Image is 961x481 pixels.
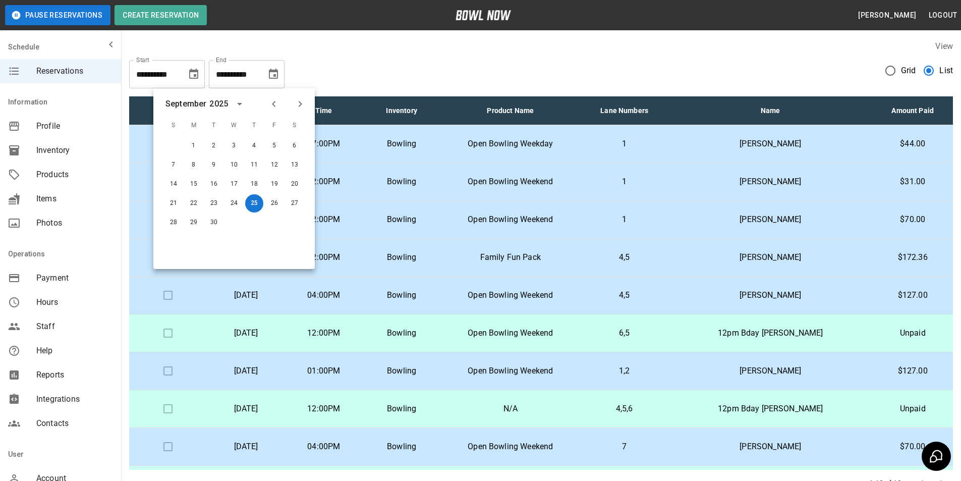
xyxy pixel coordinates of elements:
[185,116,203,136] span: M
[588,365,660,377] p: 1,2
[881,138,945,150] p: $44.00
[881,441,945,453] p: $70.00
[448,213,572,226] p: Open Bowling Weekend
[286,194,304,212] button: Sep 27, 2025
[129,96,207,125] th: Check In
[36,169,113,181] span: Products
[5,5,110,25] button: Pause Reservations
[293,289,355,301] p: 04:00PM
[588,403,660,415] p: 4,5,6
[881,365,945,377] p: $127.00
[588,251,660,263] p: 4,5
[873,96,953,125] th: Amount Paid
[205,213,223,232] button: Sep 30, 2025
[881,251,945,263] p: $172.36
[448,138,572,150] p: Open Bowling Weekday
[36,417,113,430] span: Contacts
[363,96,440,125] th: Inventory
[245,156,263,174] button: Sep 11, 2025
[588,441,660,453] p: 7
[164,194,183,212] button: Sep 21, 2025
[293,176,355,188] p: 02:00PM
[676,403,864,415] p: 12pm Bday [PERSON_NAME]
[676,327,864,339] p: 12pm Bday [PERSON_NAME]
[185,175,203,193] button: Sep 15, 2025
[881,176,945,188] p: $31.00
[36,393,113,405] span: Integrations
[371,138,432,150] p: Bowling
[293,441,355,453] p: 04:00PM
[215,289,276,301] p: [DATE]
[36,296,113,308] span: Hours
[456,10,511,20] img: logo
[286,156,304,174] button: Sep 13, 2025
[215,403,276,415] p: [DATE]
[371,403,432,415] p: Bowling
[448,327,572,339] p: Open Bowling Weekend
[448,289,572,301] p: Open Bowling Weekend
[263,64,284,84] button: Choose date, selected date is Sep 25, 2025
[225,175,243,193] button: Sep 17, 2025
[881,327,945,339] p: Unpaid
[215,327,276,339] p: [DATE]
[205,156,223,174] button: Sep 9, 2025
[901,65,916,77] span: Grid
[265,194,284,212] button: Sep 26, 2025
[676,176,864,188] p: [PERSON_NAME]
[36,369,113,381] span: Reports
[588,289,660,301] p: 4,5
[36,65,113,77] span: Reservations
[292,95,309,113] button: Next month
[184,64,204,84] button: Choose date, selected date is Aug 27, 2025
[925,6,961,25] button: Logout
[164,156,183,174] button: Sep 7, 2025
[881,213,945,226] p: $70.00
[371,365,432,377] p: Bowling
[371,441,432,453] p: Bowling
[165,98,206,110] div: September
[265,95,282,113] button: Previous month
[164,175,183,193] button: Sep 14, 2025
[371,251,432,263] p: Bowling
[286,137,304,155] button: Sep 6, 2025
[668,96,872,125] th: Name
[939,65,953,77] span: List
[185,137,203,155] button: Sep 1, 2025
[36,272,113,284] span: Payment
[265,175,284,193] button: Sep 19, 2025
[225,137,243,155] button: Sep 3, 2025
[185,156,203,174] button: Sep 8, 2025
[676,138,864,150] p: [PERSON_NAME]
[231,95,248,113] button: calendar view is open, switch to year view
[215,365,276,377] p: [DATE]
[580,96,668,125] th: Lane Numbers
[265,116,284,136] span: F
[215,441,276,453] p: [DATE]
[881,403,945,415] p: Unpaid
[371,213,432,226] p: Bowling
[115,5,207,25] button: Create Reservation
[286,116,304,136] span: S
[36,120,113,132] span: Profile
[935,41,953,51] label: View
[205,137,223,155] button: Sep 2, 2025
[448,251,572,263] p: Family Fun Pack
[209,98,228,110] div: 2025
[36,217,113,229] span: Photos
[36,193,113,205] span: Items
[185,213,203,232] button: Sep 29, 2025
[371,327,432,339] p: Bowling
[205,116,223,136] span: T
[36,345,113,357] span: Help
[293,251,355,263] p: 02:00PM
[588,327,660,339] p: 6,5
[293,403,355,415] p: 12:00PM
[36,320,113,333] span: Staff
[293,327,355,339] p: 12:00PM
[293,138,355,150] p: 07:00PM
[205,175,223,193] button: Sep 16, 2025
[225,156,243,174] button: Sep 10, 2025
[676,441,864,453] p: [PERSON_NAME]
[676,251,864,263] p: [PERSON_NAME]
[588,176,660,188] p: 1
